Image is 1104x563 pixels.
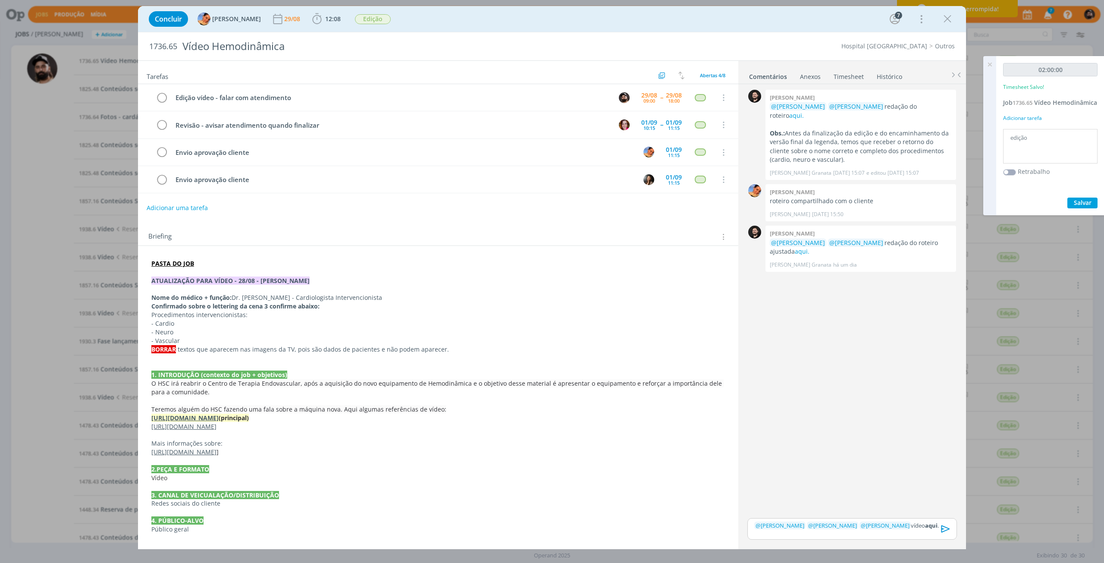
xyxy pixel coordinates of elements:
p: Antes da finalização da edição e do encaminhamento da versão final da legenda, temos que receber ... [770,129,952,164]
img: B [643,174,654,185]
strong: 2.PEÇA E FORMATO [151,465,209,473]
div: 7 [895,12,902,19]
strong: Confirmado sobre o lettering da cena 3 confirme abaixo: [151,302,320,310]
p: textos que aparecem nas imagens da TV, pois são dados de pacientes e não podem aparecer. [151,345,725,354]
strong: (principal) [219,414,249,422]
div: 09:00 [643,98,655,103]
a: Histórico [876,69,903,81]
span: 1736.65 [149,42,177,51]
button: Edição [354,14,391,25]
strong: 1. INTRODUÇÃO (contexto do job + objetivos) [151,371,287,379]
div: Edição vídeo - falar com atendimento [172,92,611,103]
p: roteiro compartilhado com o cliente [770,197,952,205]
p: vídeo . [754,522,950,529]
span: Vídeo [151,474,167,482]
span: há um dia [833,261,857,269]
img: L [748,184,761,197]
p: Redes sociais do cliente [151,499,725,508]
a: Job1736.65Vídeo Hemodinâmica [1003,98,1097,107]
div: 01/09 [666,147,682,153]
a: aqui. [789,111,804,120]
img: arrow-down-up.svg [678,72,684,79]
img: B [748,90,761,103]
a: Comentários [749,69,787,81]
b: [PERSON_NAME] [770,188,815,196]
div: 11:15 [668,126,680,130]
div: Envio aprovação cliente [172,174,635,185]
div: 29/08 [284,16,302,22]
img: L [198,13,210,25]
img: B [619,120,630,130]
strong: BORRAR [151,345,176,353]
span: [DATE] 15:50 [812,211,844,218]
img: L [643,147,654,157]
span: 1736.65 [1013,99,1032,107]
div: dialog [138,6,966,549]
span: [PERSON_NAME] [756,522,804,529]
span: [PERSON_NAME] [212,16,261,22]
strong: 4. PÚBLICO-ALVO [151,516,204,525]
span: Briefing [148,231,172,242]
button: Concluir [149,11,188,27]
p: Dr. [PERSON_NAME] - Cardiologista Intervencionista [151,293,725,302]
p: [PERSON_NAME] [770,211,810,218]
button: B [618,91,630,104]
span: Abertas 4/8 [700,72,725,79]
div: Envio aprovação cliente [172,147,635,158]
p: Público geral [151,525,725,534]
button: B [618,118,630,131]
span: @[PERSON_NAME] [771,102,825,110]
button: B [642,173,655,186]
button: 12:08 [310,12,343,26]
span: O HSC irá reabrir o Centro de Terapia Endovascular, após a aquisição do novo equipamento de Hemod... [151,379,724,396]
span: Edição [355,14,391,24]
p: - Neuro [151,328,725,337]
span: @[PERSON_NAME] [771,239,825,247]
span: 12:08 [325,15,341,23]
strong: Nome do médico + função: [151,293,232,302]
span: e editou [866,169,886,177]
div: 01/09 [641,120,657,126]
img: B [748,226,761,239]
span: Concluir [155,16,182,22]
span: @ [861,522,866,529]
b: [PERSON_NAME] [770,230,815,237]
a: [URL][DOMAIN_NAME] [151,414,219,422]
div: 01/09 [666,174,682,180]
span: [DATE] 15:07 [833,169,865,177]
p: [PERSON_NAME] Granata [770,261,831,269]
button: Salvar [1067,198,1098,208]
span: [PERSON_NAME] [808,522,857,529]
strong: Obs.: [770,129,785,137]
a: Outros [935,42,955,50]
span: @ [808,522,813,529]
strong: aqui [925,522,938,529]
span: [PERSON_NAME] [861,522,910,529]
div: 29/08 [666,92,682,98]
label: Retrabalho [1018,167,1050,176]
img: B [619,92,630,103]
p: [PERSON_NAME] Granata [770,169,831,177]
button: L[PERSON_NAME] [198,13,261,25]
b: [PERSON_NAME] [770,94,815,101]
div: 01/09 [666,120,682,126]
button: L [642,146,655,159]
a: Hospital [GEOGRAPHIC_DATA] [841,42,927,50]
p: - Cardio [151,319,725,328]
span: -- [660,122,663,128]
a: [URL][DOMAIN_NAME] [151,422,216,431]
a: [URL][DOMAIN_NAME] [151,448,216,456]
div: Adicionar tarefa [1003,114,1098,122]
div: 11:15 [668,153,680,157]
span: Salvar [1074,198,1091,207]
p: redação do roteiro ajustada [770,239,952,256]
p: Mais informações sobre: [151,439,725,448]
p: redação do roteiro [770,102,952,120]
button: Adicionar uma tarefa [146,200,208,216]
span: Teremos alguém do HSC fazendo uma fala sobre a máquina nova. Aqui algumas referências de vídeo: [151,405,446,413]
span: [DATE] 15:07 [888,169,919,177]
span: @[PERSON_NAME] [829,102,883,110]
div: 11:15 [668,180,680,185]
a: aqui. [795,247,809,255]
